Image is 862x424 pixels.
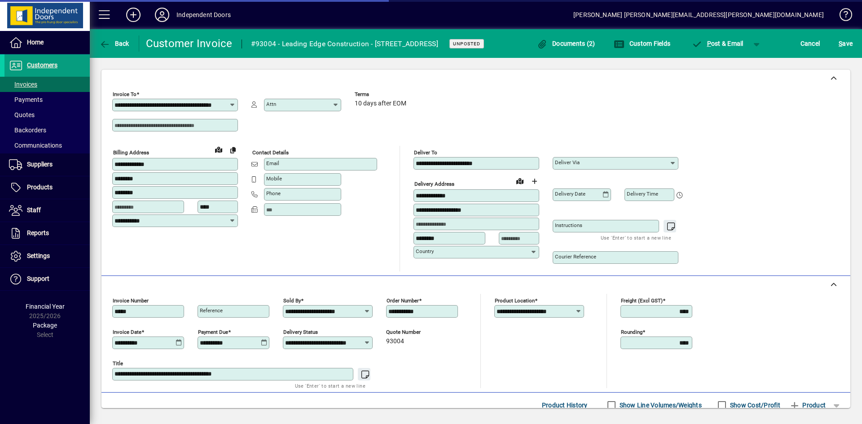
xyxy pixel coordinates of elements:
mat-label: Sold by [283,297,301,304]
span: Support [27,275,49,282]
mat-label: Courier Reference [555,254,596,260]
mat-label: Deliver via [555,159,580,166]
a: Support [4,268,90,290]
mat-label: Invoice date [113,329,141,335]
mat-label: Delivery status [283,329,318,335]
div: #93004 - Leading Edge Construction - [STREET_ADDRESS] [251,37,438,51]
app-page-header-button: Back [90,35,139,52]
span: Quote number [386,329,440,335]
span: Payments [9,96,43,103]
button: Product [785,397,830,413]
span: S [839,40,842,47]
mat-label: Phone [266,190,281,197]
span: Product History [542,398,588,412]
mat-label: Payment due [198,329,228,335]
span: Reports [27,229,49,236]
span: Invoices [9,81,37,88]
button: Copy to Delivery address [226,143,240,157]
span: Communications [9,142,62,149]
mat-label: Invoice To [113,91,136,97]
a: Reports [4,222,90,245]
mat-label: Delivery time [627,191,658,197]
button: Product History [538,397,591,413]
mat-label: Instructions [555,222,582,228]
a: Invoices [4,77,90,92]
span: P [707,40,711,47]
span: Product [789,398,826,412]
span: Staff [27,206,41,214]
a: Products [4,176,90,199]
span: Suppliers [27,161,53,168]
div: Customer Invoice [146,36,233,51]
mat-label: Product location [495,297,535,304]
span: Home [27,39,44,46]
div: Independent Doors [176,8,231,22]
a: View on map [513,174,527,188]
mat-hint: Use 'Enter' to start a new line [601,232,671,243]
span: Documents (2) [537,40,595,47]
mat-label: Freight (excl GST) [621,297,663,304]
span: Terms [355,92,409,97]
button: Custom Fields [611,35,673,52]
button: Back [97,35,132,52]
span: Back [99,40,129,47]
mat-label: Delivery date [555,191,585,197]
a: View on map [211,142,226,157]
mat-label: Country [416,248,434,254]
label: Show Cost/Profit [728,401,780,410]
div: [PERSON_NAME] [PERSON_NAME][EMAIL_ADDRESS][PERSON_NAME][DOMAIN_NAME] [573,8,824,22]
label: Show Line Volumes/Weights [618,401,702,410]
a: Knowledge Base [833,2,851,31]
a: Suppliers [4,153,90,176]
a: Quotes [4,107,90,122]
mat-label: Reference [200,307,223,314]
button: Choose address [527,174,541,188]
a: Home [4,31,90,54]
mat-label: Rounding [621,329,642,335]
button: Cancel [798,35,822,52]
a: Staff [4,199,90,222]
button: Post & Email [687,35,748,52]
button: Add [119,7,148,23]
span: Backorders [9,127,46,134]
a: Settings [4,245,90,267]
span: 93004 [386,338,404,345]
button: Documents (2) [535,35,598,52]
mat-label: Invoice number [113,297,149,304]
a: Communications [4,138,90,153]
span: Products [27,184,53,191]
mat-label: Deliver To [414,149,437,156]
span: Cancel [800,36,820,51]
span: ave [839,36,853,51]
span: Custom Fields [614,40,670,47]
span: Customers [27,61,57,69]
span: Settings [27,252,50,259]
mat-hint: Use 'Enter' to start a new line [295,380,365,391]
mat-label: Title [113,360,123,367]
mat-label: Mobile [266,175,282,182]
mat-label: Order number [387,297,419,304]
mat-label: Attn [266,101,276,107]
span: Package [33,322,57,329]
span: 10 days after EOM [355,100,406,107]
button: Profile [148,7,176,23]
span: Financial Year [26,303,65,310]
span: ost & Email [691,40,743,47]
button: Save [836,35,855,52]
span: Quotes [9,111,35,118]
a: Payments [4,92,90,107]
mat-label: Email [266,160,279,166]
a: Backorders [4,122,90,138]
span: Unposted [453,41,480,47]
